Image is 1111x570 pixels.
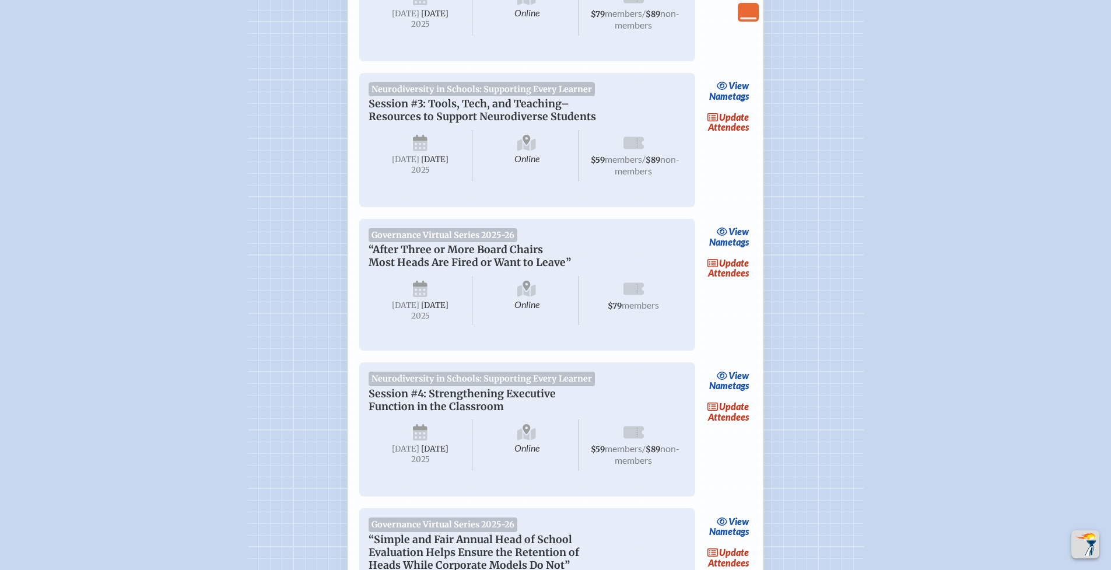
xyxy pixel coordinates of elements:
[646,445,660,454] span: $89
[369,82,595,96] span: Neurodiversity in Schools: Supporting Every Learner
[719,111,749,123] span: update
[719,257,749,268] span: update
[378,166,463,174] span: 2025
[605,8,642,19] span: members
[378,20,463,29] span: 2025
[392,300,419,310] span: [DATE]
[705,255,752,282] a: updateAttendees
[728,370,749,381] span: view
[622,299,659,310] span: members
[646,9,660,19] span: $89
[392,9,419,19] span: [DATE]
[378,312,463,320] span: 2025
[1071,530,1099,558] button: Scroll Top
[642,8,646,19] span: /
[475,130,579,181] span: Online
[728,226,749,237] span: view
[591,155,605,165] span: $59
[369,97,596,123] span: Session #3: Tools, Tech, and Teaching–Resources to Support Neurodiverse Students
[421,9,448,19] span: [DATE]
[421,300,448,310] span: [DATE]
[646,155,660,165] span: $89
[706,78,752,104] a: viewNametags
[605,443,642,454] span: members
[728,80,749,91] span: view
[615,153,679,176] span: non-members
[719,547,749,558] span: update
[706,223,752,250] a: viewNametags
[615,443,679,466] span: non-members
[392,155,419,165] span: [DATE]
[728,516,749,527] span: view
[1074,533,1097,556] img: To the top
[421,444,448,454] span: [DATE]
[608,301,622,311] span: $79
[642,443,646,454] span: /
[475,419,579,471] span: Online
[705,398,752,425] a: updateAttendees
[421,155,448,165] span: [DATE]
[719,401,749,412] span: update
[615,8,679,30] span: non-members
[378,455,463,464] span: 2025
[591,9,605,19] span: $79
[475,276,579,325] span: Online
[705,109,752,135] a: updateAttendees
[706,513,752,540] a: viewNametags
[369,243,571,269] span: “After Three or More Board Chairs Most Heads Are Fired or Want to Leave”
[591,445,605,454] span: $59
[369,372,595,386] span: Neurodiversity in Schools: Supporting Every Learner
[392,444,419,454] span: [DATE]
[706,367,752,394] a: viewNametags
[642,153,646,165] span: /
[369,387,556,413] span: Session #4: Strengthening Executive Function in the Classroom
[605,153,642,165] span: members
[369,517,518,531] span: Governance Virtual Series 2025-26
[369,228,518,242] span: Governance Virtual Series 2025-26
